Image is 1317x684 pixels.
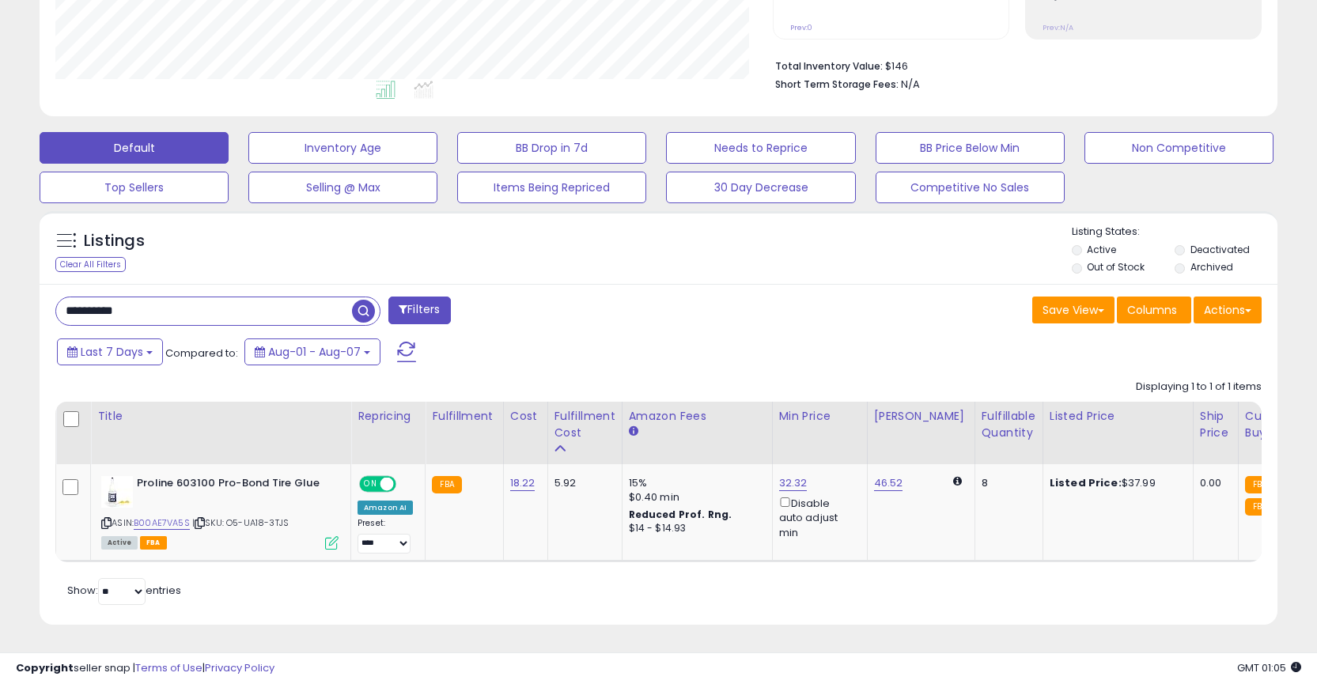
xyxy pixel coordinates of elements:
small: Prev: N/A [1043,23,1073,32]
div: Disable auto adjust min [779,494,855,540]
li: $146 [775,55,1250,74]
div: Title [97,408,344,425]
button: Inventory Age [248,132,437,164]
span: | SKU: O5-UA18-3TJS [192,516,289,529]
label: Deactivated [1190,243,1250,256]
small: Amazon Fees. [629,425,638,439]
div: 5.92 [554,476,610,490]
div: 0.00 [1200,476,1226,490]
div: $14 - $14.93 [629,522,760,535]
label: Active [1087,243,1116,256]
button: Items Being Repriced [457,172,646,203]
span: Last 7 Days [81,344,143,360]
div: 15% [629,476,760,490]
button: Selling @ Max [248,172,437,203]
button: Columns [1117,297,1191,323]
span: Aug-01 - Aug-07 [268,344,361,360]
div: Fulfillment Cost [554,408,615,441]
div: Listed Price [1050,408,1186,425]
img: 31flH0IYg-L._SL40_.jpg [101,476,133,508]
button: Non Competitive [1084,132,1273,164]
span: All listings currently available for purchase on Amazon [101,536,138,550]
div: Fulfillment [432,408,496,425]
b: Total Inventory Value: [775,59,883,73]
a: 18.22 [510,475,536,491]
button: BB Price Below Min [876,132,1065,164]
div: seller snap | | [16,661,274,676]
button: BB Drop in 7d [457,132,646,164]
div: Repricing [358,408,418,425]
span: ON [361,478,380,491]
div: 8 [982,476,1031,490]
a: Privacy Policy [205,660,274,675]
label: Archived [1190,260,1233,274]
label: Out of Stock [1087,260,1145,274]
div: Cost [510,408,541,425]
div: Fulfillable Quantity [982,408,1036,441]
b: Reduced Prof. Rng. [629,508,732,521]
div: Clear All Filters [55,257,126,272]
span: Compared to: [165,346,238,361]
div: $37.99 [1050,476,1181,490]
p: Listing States: [1072,225,1277,240]
strong: Copyright [16,660,74,675]
small: FBA [432,476,461,493]
b: Listed Price: [1050,475,1122,490]
button: Default [40,132,229,164]
small: Prev: 0 [790,23,812,32]
button: Top Sellers [40,172,229,203]
b: Short Term Storage Fees: [775,77,899,91]
div: Min Price [779,408,861,425]
span: OFF [394,478,419,491]
div: $0.40 min [629,490,760,504]
button: Filters [388,297,450,324]
button: Competitive No Sales [876,172,1065,203]
span: N/A [901,77,920,92]
b: Proline 603100 Pro-Bond Tire Glue [137,476,329,495]
div: Preset: [358,518,413,554]
a: 46.52 [874,475,903,491]
span: Show: entries [67,583,181,598]
span: FBA [140,536,167,550]
div: Ship Price [1200,408,1232,441]
div: [PERSON_NAME] [874,408,968,425]
a: B00AE7VA5S [134,516,190,530]
a: Terms of Use [135,660,202,675]
button: 30 Day Decrease [666,172,855,203]
button: Needs to Reprice [666,132,855,164]
h5: Listings [84,230,145,252]
span: Columns [1127,302,1177,318]
span: 2025-08-15 01:05 GMT [1237,660,1301,675]
div: ASIN: [101,476,339,548]
button: Aug-01 - Aug-07 [244,338,380,365]
button: Last 7 Days [57,338,163,365]
div: Amazon Fees [629,408,766,425]
small: FBA [1245,476,1274,493]
a: 32.32 [779,475,808,491]
div: Displaying 1 to 1 of 1 items [1136,380,1262,395]
small: FBA [1245,498,1274,516]
button: Actions [1194,297,1262,323]
button: Save View [1032,297,1115,323]
div: Amazon AI [358,501,413,515]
